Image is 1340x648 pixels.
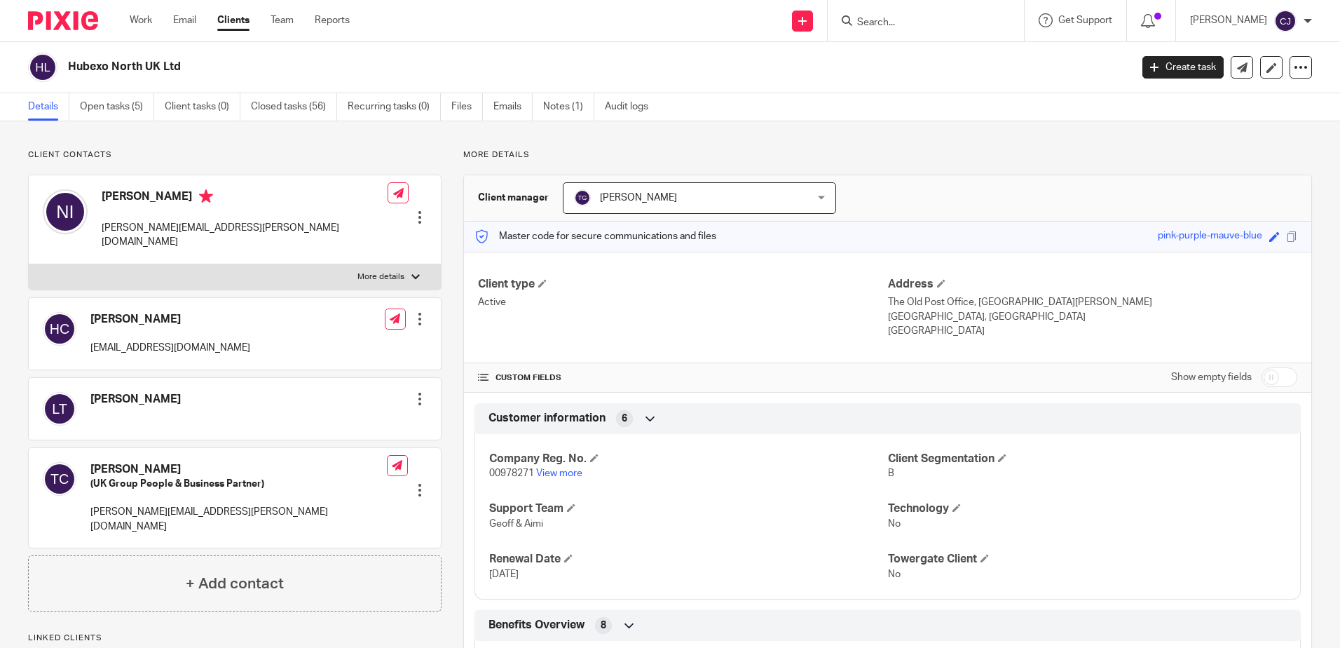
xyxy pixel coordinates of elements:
[478,277,887,292] h4: Client type
[888,452,1286,466] h4: Client Segmentation
[478,295,887,309] p: Active
[102,189,388,207] h4: [PERSON_NAME]
[130,13,152,27] a: Work
[543,93,594,121] a: Notes (1)
[1274,10,1297,32] img: svg%3E
[90,341,250,355] p: [EMAIL_ADDRESS][DOMAIN_NAME]
[348,93,441,121] a: Recurring tasks (0)
[605,93,659,121] a: Audit logs
[489,552,887,567] h4: Renewal Date
[888,295,1297,309] p: The Old Post Office, [GEOGRAPHIC_DATA][PERSON_NAME]
[217,13,249,27] a: Clients
[888,468,894,478] span: B
[165,93,240,121] a: Client tasks (0)
[888,552,1286,567] h4: Towergate Client
[1058,15,1112,25] span: Get Support
[357,271,404,283] p: More details
[199,189,213,203] i: Primary
[888,310,1297,324] p: [GEOGRAPHIC_DATA], [GEOGRAPHIC_DATA]
[489,569,519,579] span: [DATE]
[493,93,533,121] a: Emails
[173,13,196,27] a: Email
[888,324,1297,338] p: [GEOGRAPHIC_DATA]
[463,149,1312,161] p: More details
[489,519,543,529] span: Geoff & Aimi
[68,60,910,74] h2: Hubexo North UK Ltd
[474,229,716,243] p: Master code for secure communications and files
[489,452,887,466] h4: Company Reg. No.
[488,618,584,633] span: Benefits Overview
[1158,229,1262,245] div: pink-purple-mauve-blue
[489,501,887,516] h4: Support Team
[1190,13,1267,27] p: [PERSON_NAME]
[43,392,76,426] img: svg%3E
[888,569,901,579] span: No
[28,11,98,30] img: Pixie
[536,468,582,478] a: View more
[856,17,982,29] input: Search
[315,13,350,27] a: Reports
[1142,56,1224,79] a: Create task
[888,519,901,529] span: No
[90,392,181,407] h4: [PERSON_NAME]
[80,93,154,121] a: Open tasks (5)
[574,189,591,206] img: svg%3E
[478,191,549,205] h3: Client manager
[271,13,294,27] a: Team
[28,633,442,644] p: Linked clients
[488,411,606,426] span: Customer information
[601,619,606,633] span: 8
[451,93,483,121] a: Files
[28,149,442,161] p: Client contacts
[43,312,76,346] img: svg%3E
[43,462,76,496] img: svg%3E
[90,505,387,534] p: [PERSON_NAME][EMAIL_ADDRESS][PERSON_NAME][DOMAIN_NAME]
[28,53,57,82] img: svg%3E
[1171,370,1252,384] label: Show empty fields
[102,221,388,250] p: [PERSON_NAME][EMAIL_ADDRESS][PERSON_NAME][DOMAIN_NAME]
[43,189,88,234] img: svg%3E
[90,312,250,327] h4: [PERSON_NAME]
[28,93,69,121] a: Details
[186,573,284,595] h4: + Add contact
[478,372,887,384] h4: CUSTOM FIELDS
[90,477,387,491] h5: (UK Group People & Business Partner)
[90,462,387,477] h4: [PERSON_NAME]
[888,501,1286,516] h4: Technology
[251,93,337,121] a: Closed tasks (56)
[888,277,1297,292] h4: Address
[622,412,627,426] span: 6
[600,193,677,203] span: [PERSON_NAME]
[489,468,534,478] span: 00978271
